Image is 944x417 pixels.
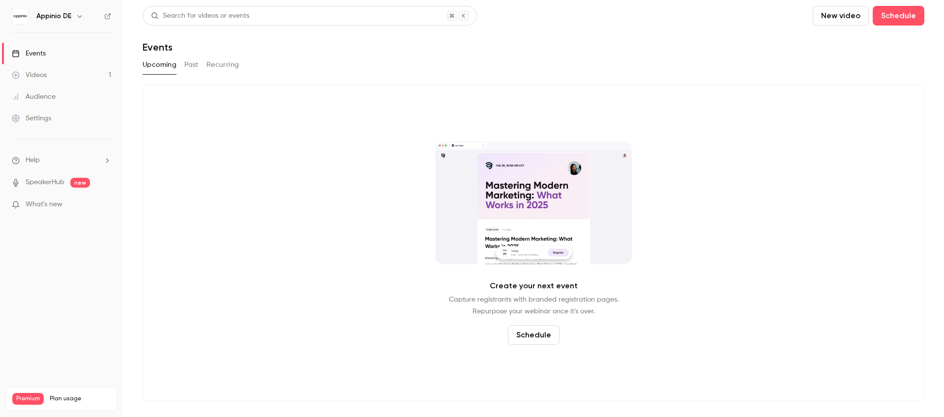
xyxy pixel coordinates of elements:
[12,70,47,80] div: Videos
[12,113,51,123] div: Settings
[143,57,177,73] button: Upcoming
[184,57,199,73] button: Past
[813,6,869,26] button: New video
[143,41,173,53] h1: Events
[12,92,56,102] div: Audience
[12,393,44,405] span: Premium
[26,177,64,188] a: SpeakerHub
[151,11,249,21] div: Search for videos or events
[873,6,924,26] button: Schedule
[490,280,578,292] p: Create your next event
[12,49,46,58] div: Events
[508,325,560,345] button: Schedule
[26,199,62,210] span: What's new
[70,178,90,188] span: new
[449,294,619,317] p: Capture registrants with branded registration pages. Repurpose your webinar once it's over.
[206,57,239,73] button: Recurring
[26,155,40,166] span: Help
[12,8,28,24] img: Appinio DE
[12,155,111,166] li: help-dropdown-opener
[50,395,111,403] span: Plan usage
[36,11,72,21] h6: Appinio DE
